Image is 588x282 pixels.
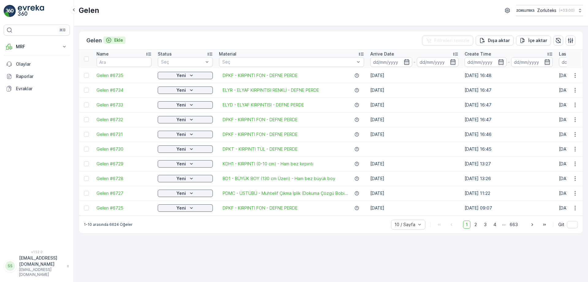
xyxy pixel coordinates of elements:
[511,57,553,67] input: dd/mm/yyyy
[84,73,89,78] div: Toggle Row Selected
[96,131,152,137] a: Gelen #6731
[223,117,298,123] span: DPKF - KIRPINTI FON - DEFNE PERDE
[84,161,89,166] div: Toggle Row Selected
[84,176,89,181] div: Toggle Row Selected
[223,87,319,93] a: ELYR - ELYAF KIRPINTISI RENKLİ - DEFNE PERDE
[158,51,172,57] p: Status
[223,72,298,79] a: DPKF - KIRPINTI FON - DEFNE PERDE
[367,186,462,201] td: [DATE]
[4,250,70,254] span: v 1.52.0
[413,58,416,66] p: -
[462,127,556,142] td: [DATE] 16:46
[96,205,152,211] a: Gelen #6725
[367,83,462,98] td: [DATE]
[465,57,507,67] input: dd/mm/yyyy
[4,41,70,53] button: MRF
[176,102,186,108] p: Yeni
[462,186,556,201] td: [DATE] 11:22
[158,116,213,123] button: Yeni
[462,112,556,127] td: [DATE] 16:47
[488,37,510,44] p: Dışa aktar
[158,204,213,212] button: Yeni
[176,205,186,211] p: Yeni
[516,7,535,14] img: 6-1-9-3_wQBzyll.png
[516,5,583,16] button: Zorluteks(+03:00)
[507,221,521,229] span: 663
[4,70,70,83] a: Raporlar
[462,156,556,171] td: [DATE] 13:27
[502,221,506,229] p: ...
[462,98,556,112] td: [DATE] 16:47
[158,145,213,153] button: Yeni
[176,146,186,152] p: Yeni
[367,156,462,171] td: [DATE]
[223,161,313,167] span: KDH1 - KIRPINTI (0-10 cm) - Ham bez kırpıntı
[158,72,213,79] button: Yeni
[367,98,462,112] td: [DATE]
[84,117,89,122] div: Toggle Row Selected
[176,176,186,182] p: Yeni
[79,6,99,15] p: Gelen
[158,175,213,182] button: Yeni
[84,102,89,107] div: Toggle Row Selected
[472,221,480,229] span: 2
[19,255,64,267] p: [EMAIL_ADDRESS][DOMAIN_NAME]
[481,221,489,229] span: 3
[84,206,89,211] div: Toggle Row Selected
[161,59,203,65] p: Seç
[528,37,547,44] p: İçe aktar
[86,36,102,45] p: Gelen
[96,176,152,182] a: Gelen #6728
[223,146,298,152] a: DPKT - KIRPINTI TÜL - DEFNE PERDE
[84,132,89,137] div: Toggle Row Selected
[176,131,186,137] p: Yeni
[462,83,556,98] td: [DATE] 16:47
[158,190,213,197] button: Yeni
[508,58,510,66] p: -
[16,86,67,92] p: Evraklar
[367,68,462,83] td: [DATE]
[158,160,213,168] button: Yeni
[19,267,64,277] p: [EMAIL_ADDRESS][DOMAIN_NAME]
[96,190,152,196] a: Gelen #6727
[96,87,152,93] a: Gelen #6734
[462,171,556,186] td: [DATE] 13:26
[422,36,473,45] button: Filtreleri temizle
[219,51,236,57] p: Material
[4,83,70,95] a: Evraklar
[4,255,70,277] button: SS[EMAIL_ADDRESS][DOMAIN_NAME][EMAIL_ADDRESS][DOMAIN_NAME]
[176,87,186,93] p: Yeni
[223,102,304,108] span: ELYD - ELYAF KIRPINTISI - DEFNE PERDE
[516,36,551,45] button: İçe aktar
[537,7,556,14] p: Zorluteks
[462,142,556,156] td: [DATE] 16:45
[367,127,462,142] td: [DATE]
[96,102,152,108] span: Gelen #6733
[223,131,298,137] a: DPKF - KIRPINTI FON - DEFNE PERDE
[96,146,152,152] a: Gelen #6730
[16,73,67,79] p: Raporlar
[462,201,556,215] td: [DATE] 09:07
[462,68,556,83] td: [DATE] 16:48
[158,101,213,109] button: Yeni
[222,59,355,65] p: Seç
[96,72,152,79] a: Gelen #6735
[96,161,152,167] a: Gelen #6729
[223,205,298,211] a: DPKF - KIRPINTI FON - DEFNE PERDE
[16,44,58,50] p: MRF
[463,221,470,229] span: 1
[223,176,335,182] a: BD1 - BÜYÜK BOY (130 cm Üzeri) - Ham bez büyük boy
[158,131,213,138] button: Yeni
[491,221,499,229] span: 4
[434,37,469,44] p: Filtreleri temizle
